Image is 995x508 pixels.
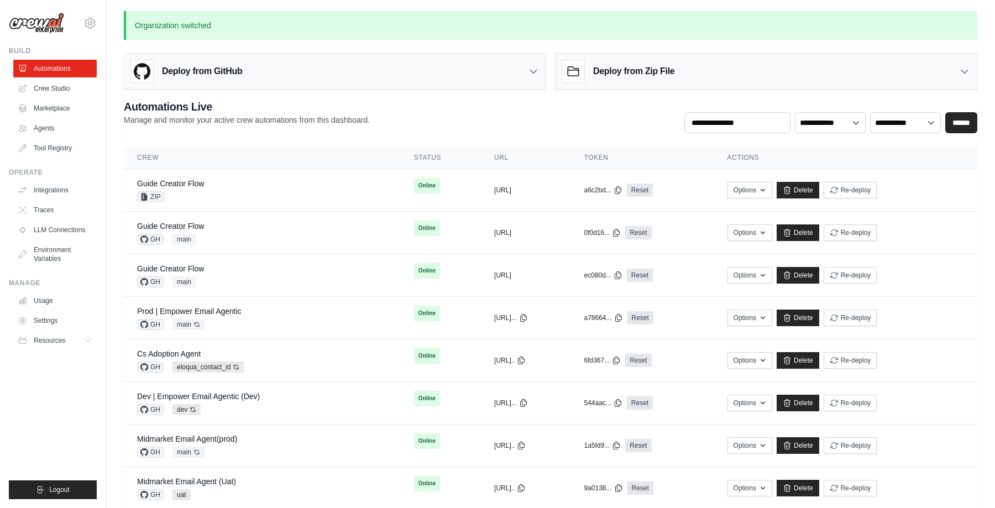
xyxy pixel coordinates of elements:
[627,396,653,410] a: Reset
[13,80,97,97] a: Crew Studio
[824,352,877,369] button: Re-deploy
[714,146,977,169] th: Actions
[137,264,204,273] a: Guide Creator Flow
[414,391,440,406] span: Online
[824,267,877,284] button: Re-deploy
[124,114,370,125] p: Manage and monitor your active crew automations from this dashboard.
[137,489,164,500] span: GH
[777,310,819,326] a: Delete
[124,99,370,114] h2: Automations Live
[593,65,674,78] h3: Deploy from Zip File
[137,222,204,231] a: Guide Creator Flow
[414,221,440,236] span: Online
[627,311,653,324] a: Reset
[137,404,164,415] span: GH
[172,447,205,458] span: main
[13,99,97,117] a: Marketplace
[584,271,622,280] button: ec080d...
[824,224,877,241] button: Re-deploy
[137,319,164,330] span: GH
[131,60,153,82] img: GitHub Logo
[172,234,196,245] span: main
[137,234,164,245] span: GH
[137,477,236,486] a: Midmarket Email Agent (Uat)
[137,362,164,373] span: GH
[727,480,772,496] button: Options
[777,224,819,241] a: Delete
[570,146,714,169] th: Token
[9,168,97,177] div: Operate
[124,146,401,169] th: Crew
[137,191,164,202] span: ZIP
[824,395,877,411] button: Re-deploy
[625,354,651,367] a: Reset
[414,263,440,279] span: Online
[414,348,440,364] span: Online
[584,441,621,450] button: 1a5fd9...
[824,437,877,454] button: Re-deploy
[172,404,201,415] span: dev
[13,332,97,349] button: Resources
[584,228,621,237] button: 0f0d16...
[727,267,772,284] button: Options
[162,65,242,78] h3: Deploy from GitHub
[137,349,201,358] a: Cs Adoption Agent
[727,310,772,326] button: Options
[627,269,653,282] a: Reset
[13,201,97,219] a: Traces
[824,310,877,326] button: Re-deploy
[777,182,819,198] a: Delete
[13,221,97,239] a: LLM Connections
[34,336,65,345] span: Resources
[777,267,819,284] a: Delete
[777,395,819,411] a: Delete
[584,484,622,493] button: 9a0138...
[137,392,260,401] a: Dev | Empower Email Agentic (Dev)
[172,276,196,287] span: main
[414,433,440,449] span: Online
[727,182,772,198] button: Options
[625,439,651,452] a: Reset
[584,186,622,195] button: a6c2bd...
[137,179,204,188] a: Guide Creator Flow
[727,224,772,241] button: Options
[627,481,653,495] a: Reset
[625,226,651,239] a: Reset
[824,182,877,198] button: Re-deploy
[584,356,621,365] button: 6fd367...
[137,276,164,287] span: GH
[13,241,97,268] a: Environment Variables
[13,60,97,77] a: Automations
[727,395,772,411] button: Options
[414,476,440,491] span: Online
[49,485,70,494] span: Logout
[584,399,622,407] button: 544aac...
[137,434,237,443] a: Midmarket Email Agent(prod)
[414,306,440,321] span: Online
[9,46,97,55] div: Build
[584,313,622,322] button: a78664...
[727,352,772,369] button: Options
[137,307,242,316] a: Prod | Empower Email Agentic
[401,146,481,169] th: Status
[9,13,64,34] img: Logo
[13,292,97,310] a: Usage
[727,437,772,454] button: Options
[13,181,97,199] a: Integrations
[627,184,653,197] a: Reset
[777,437,819,454] a: Delete
[137,447,164,458] span: GH
[481,146,570,169] th: URL
[824,480,877,496] button: Re-deploy
[9,480,97,499] button: Logout
[172,319,205,330] span: main
[9,279,97,287] div: Manage
[777,480,819,496] a: Delete
[172,489,191,500] span: uat
[172,362,244,373] span: eloqua_contact_id
[13,119,97,137] a: Agents
[13,312,97,329] a: Settings
[124,11,977,40] p: Organization switched
[13,139,97,157] a: Tool Registry
[777,352,819,369] a: Delete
